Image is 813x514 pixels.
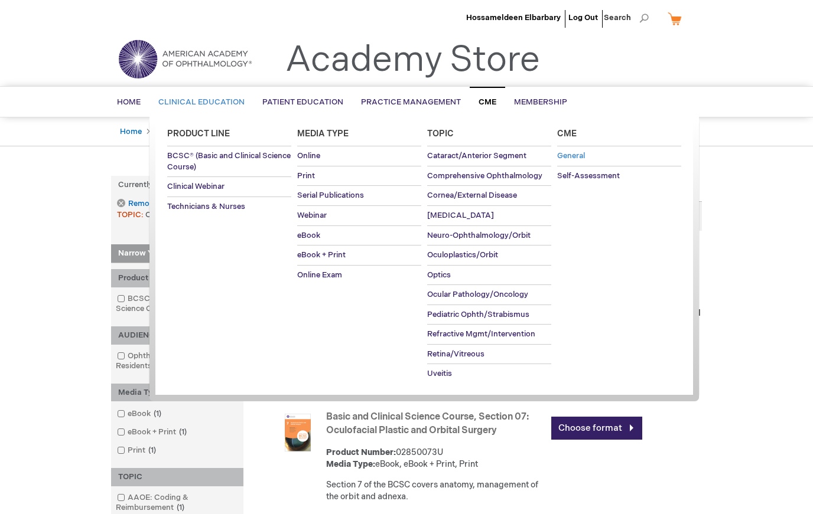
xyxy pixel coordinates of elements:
span: Technicians & Nurses [167,202,245,211]
span: Retina/Vitreous [427,349,484,359]
span: Refractive Mgmt/Intervention [427,329,535,339]
a: Remove This Item [117,199,193,209]
strong: Media Type: [326,459,375,469]
span: Cornea/External Disease [427,191,517,200]
span: CME [479,97,496,107]
a: Academy Store [285,39,540,81]
span: Search [604,6,649,30]
span: Practice Management [361,97,461,107]
div: Section 7 of the BCSC covers anatomy, management of the orbit and adnexa. [326,479,545,503]
span: Uveitis [427,369,452,378]
a: eBook + Print1 [114,427,191,438]
a: Home [120,127,142,136]
span: Media Type [297,129,349,139]
span: Clinical Webinar [167,182,225,191]
span: eBook [297,231,320,240]
span: Online Exam [297,270,342,280]
div: Product Line [111,269,243,287]
span: eBook + Print [297,250,346,260]
span: Serial Publications [297,191,364,200]
span: Comprehensive Ophthalmology [427,171,542,181]
span: Webinar [297,211,327,220]
span: BCSC® (Basic and Clinical Science Course) [167,151,291,172]
img: Basic and Clinical Science Course, Section 07: Oculofacial Plastic and Orbital Surgery [279,414,317,451]
span: 1 [176,427,190,437]
div: 02850073U eBook, eBook + Print, Print [326,447,545,470]
span: Clinical Education [158,97,245,107]
span: 1 [174,503,187,512]
strong: Product Number: [326,447,396,457]
span: Patient Education [262,97,343,107]
span: Remove This Item [128,198,193,209]
a: Ophthalmologists & Residents1 [114,351,240,372]
strong: Narrow Your Choices [111,244,243,263]
strong: Currently Shopping by: [111,176,243,194]
span: General [557,151,585,161]
div: TOPIC [111,468,243,486]
span: Online [297,151,320,161]
span: Optics [427,270,451,280]
span: Oculoplastics/Orbit [145,210,216,220]
a: Basic and Clinical Science Course, Section 07: Oculofacial Plastic and Orbital Surgery [326,411,529,436]
a: BCSC® (Basic and Clinical Science Course)1 [114,293,240,315]
span: Cataract/Anterior Segment [427,151,526,161]
span: Oculoplastics/Orbit [427,250,498,260]
div: AUDIENCE [111,326,243,345]
span: Product Line [167,129,230,139]
a: Print1 [114,445,161,456]
span: 1 [151,409,164,418]
span: TOPIC [117,210,145,220]
span: [MEDICAL_DATA] [427,211,494,220]
span: Cme [557,129,577,139]
span: Self-Assessment [557,171,620,181]
span: Pediatric Ophth/Strabismus [427,310,529,319]
a: Choose format [551,417,642,440]
span: Ocular Pathology/Oncology [427,290,528,299]
span: Neuro-Ophthalmology/Orbit [427,231,531,240]
span: Topic [427,129,454,139]
span: Home [117,97,141,107]
a: eBook1 [114,408,166,420]
a: AAOE: Coding & Reimbursement1 [114,492,240,513]
a: Hossameldeen Elbarbary [466,13,561,22]
span: Membership [514,97,567,107]
span: Print [297,171,315,181]
a: Log Out [568,13,598,22]
div: Media Type [111,384,243,402]
span: 1 [145,446,159,455]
